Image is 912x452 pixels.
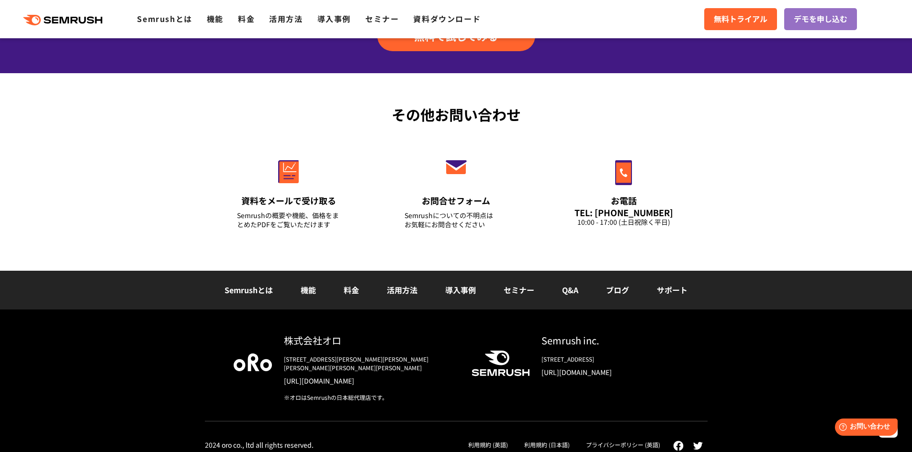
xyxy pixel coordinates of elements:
span: 無料で試してみる [414,29,498,43]
a: セミナー [365,13,399,24]
a: 導入事例 [445,284,476,296]
div: [STREET_ADDRESS] [541,355,679,364]
a: 活用方法 [269,13,303,24]
a: 利用規約 (英語) [468,441,508,449]
a: 無料トライアル [704,8,777,30]
a: Semrushとは [137,13,192,24]
a: 料金 [344,284,359,296]
div: TEL: [PHONE_NUMBER] [572,207,676,218]
a: [URL][DOMAIN_NAME] [284,376,456,386]
span: デモを申し込む [794,13,847,25]
div: Semrushの概要や機能、価格をまとめたPDFをご覧いただけます [237,211,340,229]
a: 機能 [207,13,224,24]
img: twitter [693,442,703,450]
a: 導入事例 [317,13,351,24]
img: facebook [673,441,684,451]
a: デモを申し込む [784,8,857,30]
a: ブログ [606,284,629,296]
div: 2024 oro co., ltd all rights reserved. [205,441,314,449]
a: Q&A [562,284,578,296]
a: 利用規約 (日本語) [524,441,570,449]
a: 機能 [301,284,316,296]
a: 活用方法 [387,284,417,296]
div: Semrush inc. [541,333,679,347]
div: その他お問い合わせ [205,104,708,125]
div: 株式会社オロ [284,333,456,347]
a: 料金 [238,13,255,24]
div: お電話 [572,195,676,207]
iframe: Help widget launcher [827,415,901,441]
a: 資料をメールで受け取る Semrushの概要や機能、価格をまとめたPDFをご覧いただけます [217,140,360,241]
div: 資料をメールで受け取る [237,195,340,207]
a: Semrushとは [225,284,273,296]
img: oro company [234,353,272,371]
a: セミナー [504,284,534,296]
div: [STREET_ADDRESS][PERSON_NAME][PERSON_NAME][PERSON_NAME][PERSON_NAME][PERSON_NAME] [284,355,456,372]
a: プライバシーポリシー (英語) [586,441,660,449]
div: 10:00 - 17:00 (土日祝除く平日) [572,218,676,227]
a: [URL][DOMAIN_NAME] [541,367,679,377]
div: Semrushについての不明点は お気軽にお問合せください [405,211,508,229]
a: お問合せフォーム Semrushについての不明点はお気軽にお問合せください [384,140,528,241]
div: お問合せフォーム [405,195,508,207]
div: ※オロはSemrushの日本総代理店です。 [284,393,456,402]
a: サポート [657,284,687,296]
a: 資料ダウンロード [413,13,481,24]
span: 無料トライアル [714,13,767,25]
